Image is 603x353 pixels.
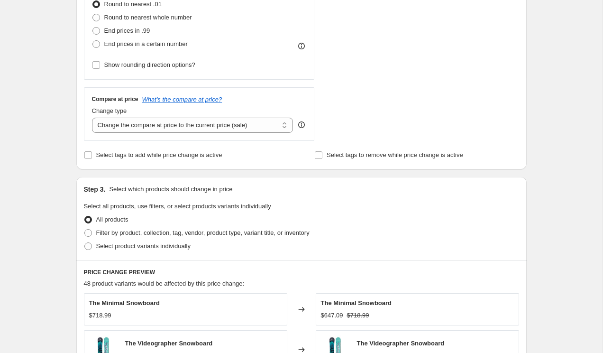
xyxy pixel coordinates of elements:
[104,40,188,47] span: End prices in a certain number
[357,340,445,347] span: The Videographer Snowboard
[96,151,222,158] span: Select tags to add while price change is active
[347,311,369,320] strike: $718.99
[321,311,343,320] div: $647.09
[92,107,127,114] span: Change type
[297,120,306,130] div: help
[109,185,232,194] p: Select which products should change in price
[104,61,195,68] span: Show rounding direction options?
[104,27,150,34] span: End prices in .99
[92,95,138,103] h3: Compare at price
[142,96,222,103] button: What's the compare at price?
[84,185,106,194] h2: Step 3.
[89,311,111,320] div: $718.99
[84,269,519,276] h6: PRICE CHANGE PREVIEW
[104,14,192,21] span: Round to nearest whole number
[84,280,245,287] span: 48 product variants would be affected by this price change:
[96,216,128,223] span: All products
[96,242,191,250] span: Select product variants individually
[89,299,160,307] span: The Minimal Snowboard
[125,340,213,347] span: The Videographer Snowboard
[321,299,392,307] span: The Minimal Snowboard
[104,0,162,8] span: Round to nearest .01
[327,151,463,158] span: Select tags to remove while price change is active
[84,203,271,210] span: Select all products, use filters, or select products variants individually
[96,229,310,236] span: Filter by product, collection, tag, vendor, product type, variant title, or inventory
